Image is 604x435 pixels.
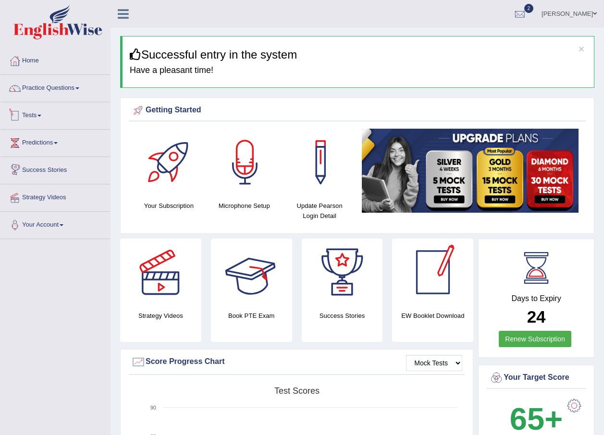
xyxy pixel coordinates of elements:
[136,201,202,211] h4: Your Subscription
[150,405,156,411] text: 90
[211,311,292,321] h4: Book PTE Exam
[489,371,583,385] div: Your Target Score
[274,386,320,396] tspan: Test scores
[131,355,462,369] div: Score Progress Chart
[0,102,110,126] a: Tests
[131,103,583,118] div: Getting Started
[130,66,587,75] h4: Have a pleasant time!
[120,311,201,321] h4: Strategy Videos
[579,44,584,54] button: ×
[489,294,583,303] h4: Days to Expiry
[0,130,110,154] a: Predictions
[130,48,587,61] h3: Successful entry in the system
[524,4,534,13] span: 2
[287,201,353,221] h4: Update Pearson Login Detail
[211,201,277,211] h4: Microphone Setup
[499,331,571,347] a: Renew Subscription
[0,75,110,99] a: Practice Questions
[0,48,110,72] a: Home
[362,129,579,212] img: small5.jpg
[0,212,110,236] a: Your Account
[0,184,110,208] a: Strategy Videos
[392,311,473,321] h4: EW Booklet Download
[0,157,110,181] a: Success Stories
[527,307,546,326] b: 24
[302,311,383,321] h4: Success Stories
